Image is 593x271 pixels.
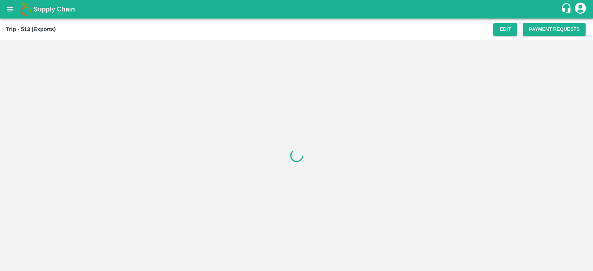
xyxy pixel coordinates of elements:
button: Payment Requests [523,23,586,36]
div: account of current user [574,1,587,17]
button: Edit [493,23,517,36]
a: Supply Chain [33,4,561,14]
img: logo [19,2,33,17]
b: Trip - 513 (Exports) [6,26,56,32]
button: open drawer [1,1,19,18]
div: customer-support [561,3,574,16]
b: Supply Chain [33,6,75,13]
